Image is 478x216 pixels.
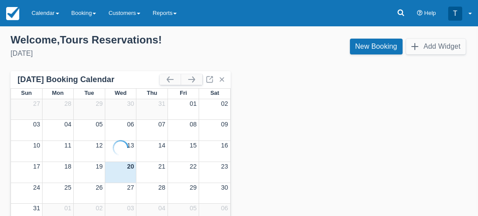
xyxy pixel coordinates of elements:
a: 05 [96,121,103,128]
a: 04 [158,205,165,212]
a: 24 [33,184,40,191]
img: checkfront-main-nav-mini-logo.png [6,7,19,20]
a: 23 [221,163,228,170]
a: 09 [221,121,228,128]
a: 01 [64,205,71,212]
a: 12 [96,142,103,149]
a: 30 [221,184,228,191]
a: 08 [190,121,197,128]
a: 03 [33,121,40,128]
a: 02 [96,205,103,212]
a: 04 [64,121,71,128]
a: 21 [158,163,165,170]
a: 06 [221,205,228,212]
div: Welcome , Tours Reservations ! [11,33,232,47]
a: 27 [33,100,40,107]
a: 29 [190,184,197,191]
i: Help [417,11,423,16]
a: 10 [33,142,40,149]
a: 31 [33,205,40,212]
a: 15 [190,142,197,149]
a: 27 [127,184,134,191]
a: 14 [158,142,165,149]
a: 25 [64,184,71,191]
a: 06 [127,121,134,128]
a: 28 [158,184,165,191]
a: 28 [64,100,71,107]
div: T [448,7,462,21]
a: 30 [127,100,134,107]
a: 22 [190,163,197,170]
button: Add Widget [406,39,466,54]
a: 13 [127,142,134,149]
a: 20 [127,163,134,170]
a: 26 [96,184,103,191]
div: [DATE] [11,48,232,59]
a: 11 [64,142,71,149]
a: 17 [33,163,40,170]
span: Help [424,10,436,16]
a: 03 [127,205,134,212]
a: 05 [190,205,197,212]
a: 18 [64,163,71,170]
a: 29 [96,100,103,107]
a: 07 [158,121,165,128]
a: 31 [158,100,165,107]
a: 19 [96,163,103,170]
a: 01 [190,100,197,107]
a: 16 [221,142,228,149]
a: 02 [221,100,228,107]
a: New Booking [350,39,403,54]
